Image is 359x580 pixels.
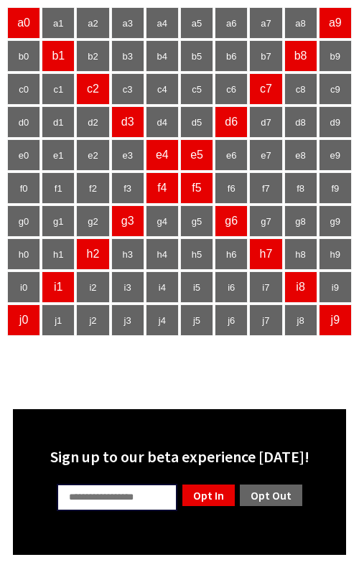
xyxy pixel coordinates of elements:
td: a7 [249,7,282,39]
td: c3 [111,73,144,105]
td: b9 [319,40,352,72]
td: i5 [180,271,213,303]
td: f5 [180,172,213,204]
td: b3 [111,40,144,72]
td: e4 [146,139,179,171]
td: c2 [76,73,109,105]
td: i1 [42,271,75,303]
td: e6 [215,139,248,171]
td: f0 [7,172,40,204]
td: f8 [284,172,317,204]
td: h3 [111,238,144,270]
td: d2 [76,106,109,138]
td: a6 [215,7,248,39]
td: i6 [215,271,248,303]
td: h2 [76,238,109,270]
td: e8 [284,139,317,171]
td: j5 [180,304,213,336]
td: h9 [319,238,352,270]
td: h5 [180,238,213,270]
td: c7 [249,73,282,105]
td: i7 [249,271,282,303]
td: j4 [146,304,179,336]
td: i0 [7,271,40,303]
td: f1 [42,172,75,204]
td: h1 [42,238,75,270]
td: h8 [284,238,317,270]
td: i4 [146,271,179,303]
td: b1 [42,40,75,72]
td: a4 [146,7,179,39]
td: g7 [249,205,282,237]
td: g6 [215,205,248,237]
td: d4 [146,106,179,138]
td: d7 [249,106,282,138]
a: Opt Out [238,483,304,507]
td: j1 [42,304,75,336]
td: j3 [111,304,144,336]
td: e2 [76,139,109,171]
td: c8 [284,73,317,105]
td: d9 [319,106,352,138]
td: d8 [284,106,317,138]
td: e1 [42,139,75,171]
td: i3 [111,271,144,303]
td: h4 [146,238,179,270]
td: d0 [7,106,40,138]
td: e5 [180,139,213,171]
td: j2 [76,304,109,336]
td: f3 [111,172,144,204]
td: f2 [76,172,109,204]
td: j0 [7,304,40,336]
td: j7 [249,304,282,336]
td: d5 [180,106,213,138]
td: b2 [76,40,109,72]
td: b5 [180,40,213,72]
td: f9 [319,172,352,204]
td: g4 [146,205,179,237]
td: c1 [42,73,75,105]
td: c6 [215,73,248,105]
td: f6 [215,172,248,204]
td: e3 [111,139,144,171]
td: j6 [215,304,248,336]
td: g0 [7,205,40,237]
td: h7 [249,238,282,270]
td: a0 [7,7,40,39]
td: g1 [42,205,75,237]
td: d6 [215,106,248,138]
td: f4 [146,172,179,204]
td: f7 [249,172,282,204]
div: Sign up to our beta experience [DATE]! [22,446,337,467]
td: c4 [146,73,179,105]
td: b4 [146,40,179,72]
td: j8 [284,304,317,336]
td: d1 [42,106,75,138]
td: a2 [76,7,109,39]
td: e0 [7,139,40,171]
td: h6 [215,238,248,270]
td: a8 [284,7,317,39]
td: g9 [319,205,352,237]
td: g5 [180,205,213,237]
td: c5 [180,73,213,105]
td: g3 [111,205,144,237]
td: i9 [319,271,352,303]
td: b7 [249,40,282,72]
td: h0 [7,238,40,270]
td: i2 [76,271,109,303]
td: a3 [111,7,144,39]
td: c9 [319,73,352,105]
td: a5 [180,7,213,39]
td: e7 [249,139,282,171]
td: a1 [42,7,75,39]
td: a9 [319,7,352,39]
td: g2 [76,205,109,237]
td: b6 [215,40,248,72]
td: c0 [7,73,40,105]
td: b8 [284,40,317,72]
td: j9 [319,304,352,336]
td: i8 [284,271,317,303]
a: Opt In [181,483,236,507]
td: e9 [319,139,352,171]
